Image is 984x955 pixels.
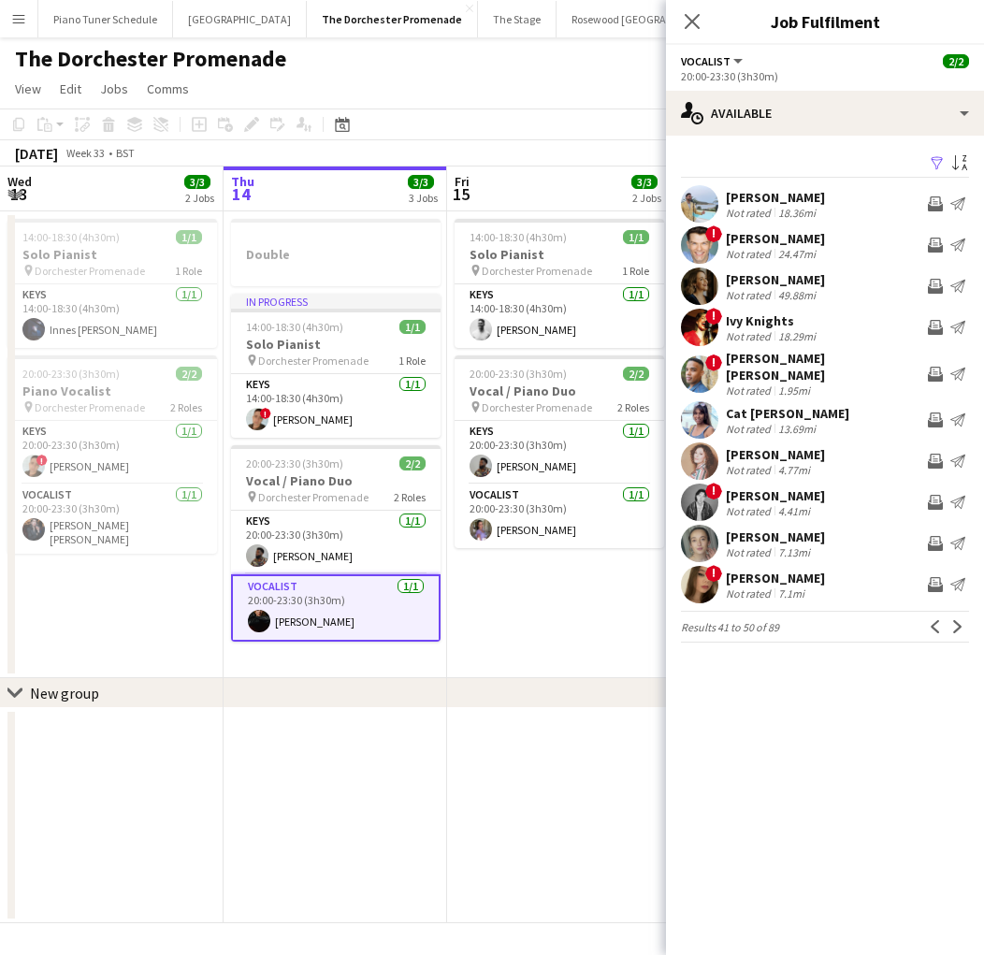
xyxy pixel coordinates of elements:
button: Rosewood [GEOGRAPHIC_DATA] [557,1,740,37]
div: [PERSON_NAME] [726,230,825,247]
app-card-role: Vocalist1/120:00-23:30 (3h30m)[PERSON_NAME] [231,574,441,642]
span: 20:00-23:30 (3h30m) [470,367,567,381]
div: Available [666,91,984,136]
div: Not rated [726,504,774,518]
div: [PERSON_NAME] [726,528,825,545]
app-card-role: Keys1/114:00-18:30 (4h30m)[PERSON_NAME] [455,284,664,348]
button: The Dorchester Promenade [307,1,478,37]
app-job-card: 20:00-23:30 (3h30m)2/2Piano Vocalist Dorchester Promenade2 RolesKeys1/120:00-23:30 (3h30m)![PERSO... [7,355,217,554]
span: 2/2 [943,54,969,68]
span: 20:00-23:30 (3h30m) [246,456,343,470]
div: Not rated [726,383,774,398]
span: Fri [455,173,470,190]
div: 13.69mi [774,422,819,436]
app-job-card: Double [231,219,441,286]
span: 14:00-18:30 (4h30m) [470,230,567,244]
h1: The Dorchester Promenade [15,45,286,73]
a: View [7,77,49,101]
span: ! [36,455,48,466]
div: Cat [PERSON_NAME] [726,405,849,422]
button: Vocalist [681,54,745,68]
a: Comms [139,77,196,101]
span: 15 [452,183,470,205]
div: 14:00-18:30 (4h30m)1/1Solo Pianist Dorchester Promenade1 RoleKeys1/114:00-18:30 (4h30m)Innes [PER... [7,219,217,348]
div: 2 Jobs [185,191,214,205]
span: 13 [5,183,32,205]
span: ! [705,483,722,499]
app-job-card: 20:00-23:30 (3h30m)2/2Vocal / Piano Duo Dorchester Promenade2 RolesKeys1/120:00-23:30 (3h30m)[PER... [455,355,664,548]
h3: Solo Pianist [455,246,664,263]
span: Dorchester Promenade [482,264,592,278]
div: [PERSON_NAME] [PERSON_NAME] [726,350,920,383]
span: Wed [7,173,32,190]
div: Not rated [726,206,774,220]
span: Jobs [100,80,128,97]
app-job-card: 20:00-23:30 (3h30m)2/2Vocal / Piano Duo Dorchester Promenade2 RolesKeys1/120:00-23:30 (3h30m)[PER... [231,445,441,642]
span: ! [705,225,722,242]
span: ! [705,565,722,582]
span: Dorchester Promenade [35,400,145,414]
div: 4.41mi [774,504,814,518]
div: 2 Jobs [632,191,661,205]
span: 2 Roles [170,400,202,414]
a: Jobs [93,77,136,101]
span: Dorchester Promenade [35,264,145,278]
app-card-role: Vocalist1/120:00-23:30 (3h30m)[PERSON_NAME] [PERSON_NAME] [7,485,217,554]
span: 14 [228,183,254,205]
span: Thu [231,173,254,190]
app-job-card: In progress14:00-18:30 (4h30m)1/1Solo Pianist Dorchester Promenade1 RoleKeys1/114:00-18:30 (4h30m... [231,294,441,438]
span: 1 Role [622,264,649,278]
app-card-role: Vocalist1/120:00-23:30 (3h30m)[PERSON_NAME] [455,485,664,548]
div: 20:00-23:30 (3h30m) [681,69,969,83]
h3: Solo Pianist [7,246,217,263]
h3: Solo Pianist [231,336,441,353]
div: [DATE] [15,144,58,163]
div: Ivy Knights [726,312,819,329]
span: 2/2 [623,367,649,381]
span: ! [260,408,271,419]
app-card-role: Keys1/120:00-23:30 (3h30m)[PERSON_NAME] [231,511,441,574]
h3: Double [231,246,441,263]
button: [GEOGRAPHIC_DATA] [173,1,307,37]
span: 1/1 [176,230,202,244]
span: 14:00-18:30 (4h30m) [22,230,120,244]
span: Dorchester Promenade [482,400,592,414]
app-card-role: Keys1/114:00-18:30 (4h30m)Innes [PERSON_NAME] [7,284,217,348]
span: Comms [147,80,189,97]
div: 7.1mi [774,586,808,600]
span: Vocalist [681,54,731,68]
span: View [15,80,41,97]
div: 18.36mi [774,206,819,220]
app-card-role: Keys1/120:00-23:30 (3h30m)![PERSON_NAME] [7,421,217,485]
span: Dorchester Promenade [258,354,369,368]
div: [PERSON_NAME] [726,487,825,504]
app-card-role: Keys1/114:00-18:30 (4h30m)![PERSON_NAME] [231,374,441,438]
span: Results 41 to 50 of 89 [681,620,779,634]
app-card-role: Keys1/120:00-23:30 (3h30m)[PERSON_NAME] [455,421,664,485]
span: 14:00-18:30 (4h30m) [246,320,343,334]
span: 3/3 [631,175,658,189]
span: Week 33 [62,146,109,160]
div: 1.95mi [774,383,814,398]
app-job-card: 14:00-18:30 (4h30m)1/1Solo Pianist Dorchester Promenade1 RoleKeys1/114:00-18:30 (4h30m)[PERSON_NAME] [455,219,664,348]
div: In progress [231,294,441,309]
div: 18.29mi [774,329,819,343]
span: 1/1 [399,320,426,334]
div: 7.13mi [774,545,814,559]
div: BST [116,146,135,160]
div: [PERSON_NAME] [726,189,825,206]
div: 49.88mi [774,288,819,302]
div: New group [30,684,99,702]
button: The Stage [478,1,557,37]
span: 3/3 [408,175,434,189]
h3: Job Fulfilment [666,9,984,34]
div: Not rated [726,329,774,343]
div: Not rated [726,422,774,436]
div: 3 Jobs [409,191,438,205]
span: Edit [60,80,81,97]
h3: Vocal / Piano Duo [231,472,441,489]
